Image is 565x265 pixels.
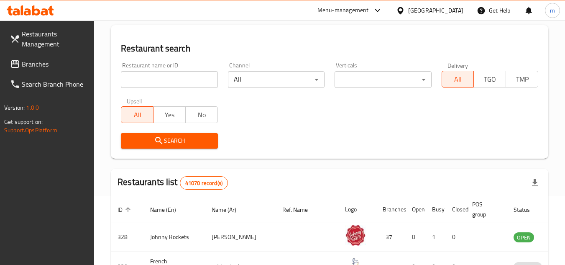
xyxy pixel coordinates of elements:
[445,73,471,85] span: All
[472,199,497,219] span: POS group
[447,62,468,68] label: Delivery
[405,197,425,222] th: Open
[3,24,95,54] a: Restaurants Management
[4,125,57,136] a: Support.OpsPlatform
[473,71,506,87] button: TGO
[180,176,228,190] div: Total records count
[425,222,445,252] td: 1
[514,205,541,215] span: Status
[445,222,465,252] td: 0
[212,205,247,215] span: Name (Ar)
[22,79,88,89] span: Search Branch Phone
[525,173,545,193] div: Export file
[477,73,503,85] span: TGO
[408,6,463,15] div: [GEOGRAPHIC_DATA]
[125,109,150,121] span: All
[185,106,218,123] button: No
[127,98,142,104] label: Upsell
[3,54,95,74] a: Branches
[442,71,474,87] button: All
[180,179,228,187] span: 41070 record(s)
[514,233,534,242] span: OPEN
[205,222,276,252] td: [PERSON_NAME]
[338,197,376,222] th: Logo
[4,102,25,113] span: Version:
[153,106,186,123] button: Yes
[445,197,465,222] th: Closed
[128,136,211,146] span: Search
[111,222,143,252] td: 328
[228,71,325,88] div: All
[376,222,405,252] td: 37
[189,109,215,121] span: No
[4,116,43,127] span: Get support on:
[121,106,153,123] button: All
[143,222,205,252] td: Johnny Rockets
[550,6,555,15] span: m
[22,59,88,69] span: Branches
[376,197,405,222] th: Branches
[118,176,228,190] h2: Restaurants list
[121,71,217,88] input: Search for restaurant name or ID..
[22,29,88,49] span: Restaurants Management
[157,109,182,121] span: Yes
[345,225,366,246] img: Johnny Rockets
[509,73,535,85] span: TMP
[118,205,133,215] span: ID
[26,102,39,113] span: 1.0.0
[514,232,534,242] div: OPEN
[405,222,425,252] td: 0
[425,197,445,222] th: Busy
[150,205,187,215] span: Name (En)
[506,71,538,87] button: TMP
[3,74,95,94] a: Search Branch Phone
[121,133,217,149] button: Search
[282,205,319,215] span: Ref. Name
[335,71,431,88] div: ​
[317,5,369,15] div: Menu-management
[121,42,538,55] h2: Restaurant search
